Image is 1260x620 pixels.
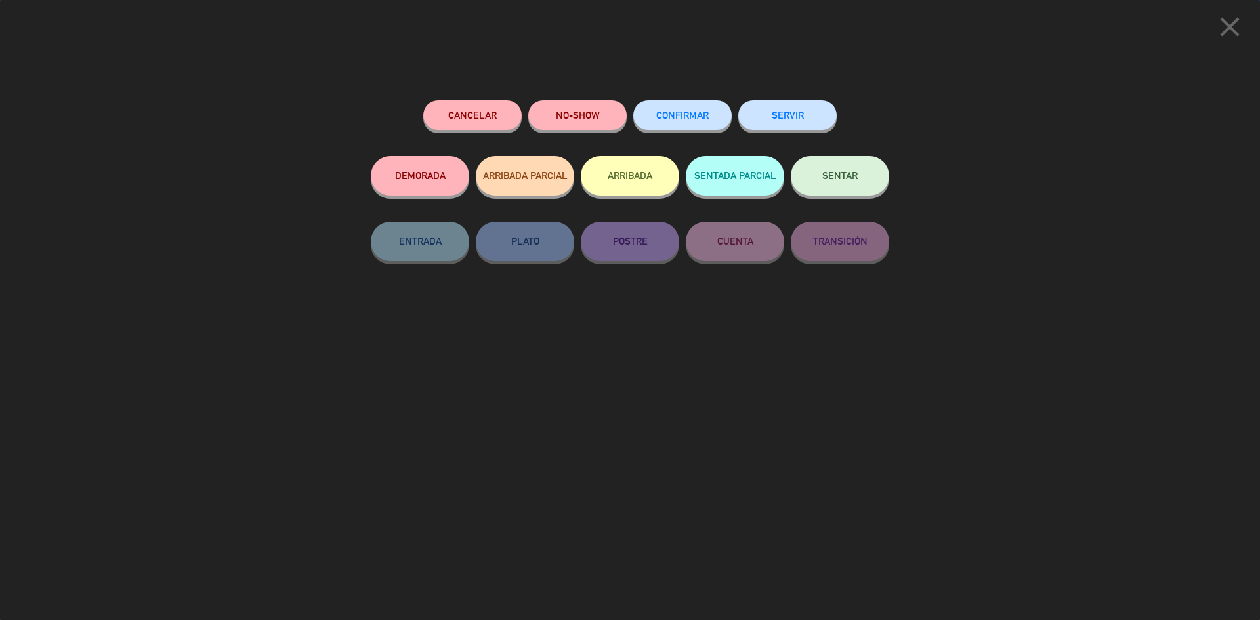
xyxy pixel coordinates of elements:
[1209,10,1250,49] button: close
[476,156,574,196] button: ARRIBADA PARCIAL
[738,100,837,130] button: SERVIR
[423,100,522,130] button: Cancelar
[483,170,568,181] span: ARRIBADA PARCIAL
[791,222,889,261] button: TRANSICIÓN
[686,222,784,261] button: CUENTA
[371,156,469,196] button: DEMORADA
[528,100,627,130] button: NO-SHOW
[822,170,858,181] span: SENTAR
[656,110,709,121] span: CONFIRMAR
[581,156,679,196] button: ARRIBADA
[633,100,732,130] button: CONFIRMAR
[686,156,784,196] button: SENTADA PARCIAL
[1213,10,1246,43] i: close
[476,222,574,261] button: PLATO
[581,222,679,261] button: POSTRE
[791,156,889,196] button: SENTAR
[371,222,469,261] button: ENTRADA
